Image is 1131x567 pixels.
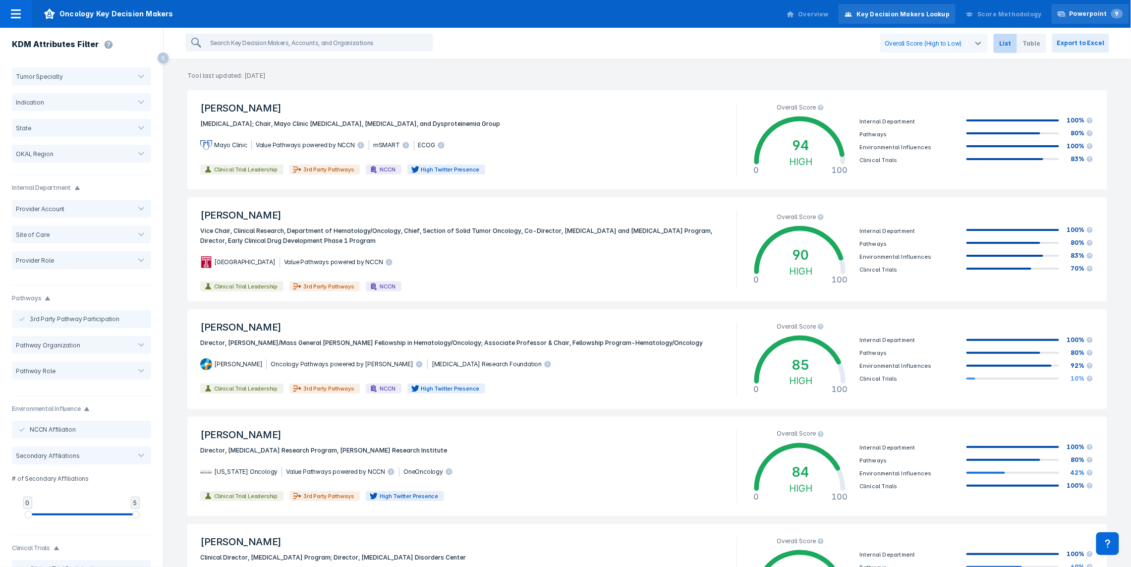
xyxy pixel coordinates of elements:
[859,157,898,164] span: Clinical Trials
[1061,455,1093,464] div: 80%
[960,4,1047,24] a: Score Methodology
[1061,129,1093,138] div: 80%
[859,253,932,260] span: Environmental Influences
[256,140,369,150] span: Value Pathways powered by NCCN
[859,483,898,490] span: Clinical Trials
[859,363,932,370] span: Environmental Influences
[301,283,356,290] span: 3rd Party Pathways
[12,293,41,303] h4: Pathways
[885,40,962,47] div: Overall Score (High to Low)
[284,257,397,267] span: Value Pathways powered by NCCN
[749,537,852,545] div: Overall Score
[12,367,56,375] div: Pathway Role
[419,166,482,173] span: High Twitter Presence
[378,283,397,290] span: NCCN
[859,144,932,151] span: Environmental Influences
[194,424,731,446] span: [PERSON_NAME]
[214,467,282,477] span: [US_STATE] Oncology
[1061,155,1093,164] div: 83%
[12,73,63,80] div: Tumor Specialty
[1061,481,1093,490] div: 100%
[194,553,731,563] span: Clinical Director, [MEDICAL_DATA] Program; Director, [MEDICAL_DATA] Disorders Center
[856,10,950,19] div: Key Decision Makers Lookup
[212,283,280,290] span: Clinical Trial Leadership
[378,492,440,500] span: High Twitter Presence
[200,358,212,370] img: dana-farber.png
[789,245,812,266] div: 90
[30,315,119,324] span: 3rd Party Pathway Participation
[12,124,31,132] div: State
[859,470,932,477] span: Environmental Influences
[214,257,280,267] span: [GEOGRAPHIC_DATA]
[301,166,356,173] span: 3rd Party Pathways
[1061,226,1093,234] div: 100%
[12,150,54,158] div: OKAL Region
[754,492,759,502] div: 0
[859,552,915,559] span: Internal Department
[1070,9,1123,18] div: Powerpoint
[789,355,812,376] div: 85
[754,384,759,394] div: 0
[12,205,64,213] div: Provider Account
[301,385,356,393] span: 3rd Party Pathways
[214,359,267,369] span: [PERSON_NAME]
[12,447,151,464] button: Secondary Affiliations
[749,322,852,330] div: Overall Score
[1061,550,1093,559] div: 100%
[789,266,812,277] div: HIGH
[789,462,812,483] div: 84
[831,275,848,284] div: 100
[781,4,835,24] a: Overview
[12,183,71,193] h4: Internal Department
[194,119,731,129] span: [MEDICAL_DATA]; Chair, Mayo Clinic [MEDICAL_DATA], [MEDICAL_DATA], and Dysproteinemia Group
[1061,361,1093,370] div: 92%
[212,385,280,393] span: Clinical Trial Leadership
[1096,532,1119,555] div: Contact Support
[30,425,76,434] span: NCCN Affiliation
[200,140,212,150] img: mayo-clinic.png
[977,10,1041,19] div: Score Methodology
[789,136,812,156] div: 94
[831,384,848,394] div: 100
[286,467,399,477] span: Value Pathways powered by NCCN
[1061,142,1093,151] div: 100%
[1061,251,1093,260] div: 83%
[1061,264,1093,273] div: 70%
[1017,34,1046,53] span: Table
[839,4,956,24] a: Key Decision Makers Lookup
[12,257,54,264] div: Provider Role
[301,492,356,500] span: 3rd Party Pathways
[12,421,151,439] button: NCCN Affiliation
[1061,374,1093,383] div: 10%
[403,467,457,477] span: OneOncology
[1052,34,1109,53] button: Export to Excel
[859,337,915,344] span: Internal Department
[200,466,212,478] img: tennessee-oncology.png
[12,99,44,106] div: Indication
[194,338,731,348] span: Director, [PERSON_NAME]/Mass General [PERSON_NAME] Fellowship in Hematology/Oncology; Associate P...
[859,350,887,357] span: Pathways
[749,103,852,111] div: Overall Score
[212,166,280,173] span: Clinical Trial Leadership
[749,213,852,221] div: Overall Score
[378,385,397,393] span: NCCN
[214,140,252,150] span: Mayo Clinic
[1111,9,1123,18] span: 9
[212,492,280,500] span: Clinical Trial Leadership
[859,227,915,234] span: Internal Department
[859,376,898,383] span: Clinical Trials
[749,430,852,438] div: Overall Score
[994,34,1017,53] span: List
[12,404,80,414] h4: Environmental Influence
[859,131,887,138] span: Pathways
[432,359,556,369] span: [MEDICAL_DATA] Research Foundation
[187,90,1107,189] a: [PERSON_NAME][MEDICAL_DATA]; Chair, Mayo Clinic [MEDICAL_DATA], [MEDICAL_DATA], and Dysproteinemi...
[12,452,84,459] div: Secondary Affiliations
[789,156,812,168] div: HIGH
[12,341,80,349] div: Pathway Organization
[1061,336,1093,344] div: 100%
[789,375,812,387] div: HIGH
[831,165,848,175] div: 100
[187,309,1107,408] a: [PERSON_NAME]Director, [PERSON_NAME]/Mass General [PERSON_NAME] Fellowship in Hematology/Oncology...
